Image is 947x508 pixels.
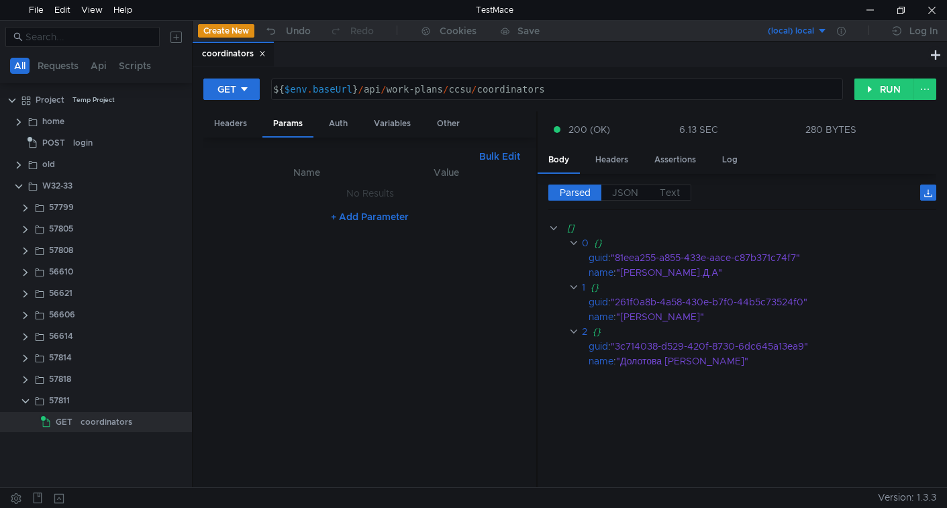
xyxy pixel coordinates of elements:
div: 6.13 SEC [679,123,718,136]
button: RUN [854,79,914,100]
div: Redo [350,23,374,39]
div: guid [589,250,608,265]
div: Log [711,148,748,172]
div: Temp Project [72,90,115,110]
div: 1 [582,280,585,295]
div: {} [594,236,917,250]
div: 57808 [49,240,73,260]
button: Scripts [115,58,155,74]
div: name [589,354,613,368]
span: JSON [612,187,638,199]
span: GET [56,412,72,432]
div: Save [517,26,540,36]
button: Bulk Edit [474,148,526,164]
div: 56610 [49,262,73,282]
div: old [42,154,55,174]
div: "261f0a8b-4a58-430e-b7f0-44b5c73524f0" [611,295,918,309]
div: guid [589,295,608,309]
div: "Долотова [PERSON_NAME]" [616,354,919,368]
div: name [589,309,613,324]
div: name [589,265,613,280]
div: : [589,265,936,280]
div: [] [567,221,917,236]
button: (local) local [734,20,828,42]
div: 0 [582,236,589,250]
button: All [10,58,30,74]
div: 57811 [49,391,70,411]
div: Auth [318,111,358,136]
th: Value [378,164,515,181]
div: 2 [582,324,587,339]
div: 56621 [49,283,72,303]
span: Text [660,187,680,199]
div: "81eea255-a855-433e-aace-c87b371c74f7" [611,250,918,265]
div: 56606 [49,305,75,325]
nz-embed-empty: No Results [346,187,394,199]
div: Project [36,90,64,110]
div: "[PERSON_NAME]" [616,309,919,324]
div: coordinators [202,47,266,61]
div: Undo [286,23,311,39]
span: POST [42,133,65,153]
div: 57805 [49,219,73,239]
div: (local) local [768,25,814,38]
button: Requests [34,58,83,74]
div: 56614 [49,326,73,346]
div: Body [538,148,580,174]
div: {} [591,280,917,295]
div: "[PERSON_NAME].Д.А" [616,265,919,280]
span: Version: 1.3.3 [878,488,936,507]
div: Other [426,111,470,136]
button: Create New [198,24,254,38]
div: Log In [909,23,938,39]
div: 57799 [49,197,74,217]
div: Headers [585,148,639,172]
span: 200 (OK) [568,122,610,137]
div: W32-33 [42,176,72,196]
div: {} [593,324,917,339]
th: Name [236,164,378,181]
div: Cookies [440,23,477,39]
input: Search... [26,30,152,44]
div: coordinators [81,412,132,432]
div: Headers [203,111,258,136]
div: : [589,354,936,368]
div: Assertions [644,148,707,172]
div: : [589,295,936,309]
div: 57814 [49,348,72,368]
div: 57818 [49,369,71,389]
div: home [42,111,64,132]
div: "3c714038-d529-420f-8730-6dc645a13ea9" [611,339,918,354]
div: Params [262,111,313,138]
button: GET [203,79,260,100]
div: : [589,250,936,265]
button: + Add Parameter [326,209,414,225]
div: 280 BYTES [805,123,856,136]
div: guid [589,339,608,354]
div: : [589,339,936,354]
button: Undo [254,21,320,41]
div: GET [217,82,236,97]
div: : [589,309,936,324]
button: Api [87,58,111,74]
button: Redo [320,21,383,41]
div: login [73,133,93,153]
div: Variables [363,111,421,136]
span: Parsed [560,187,591,199]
